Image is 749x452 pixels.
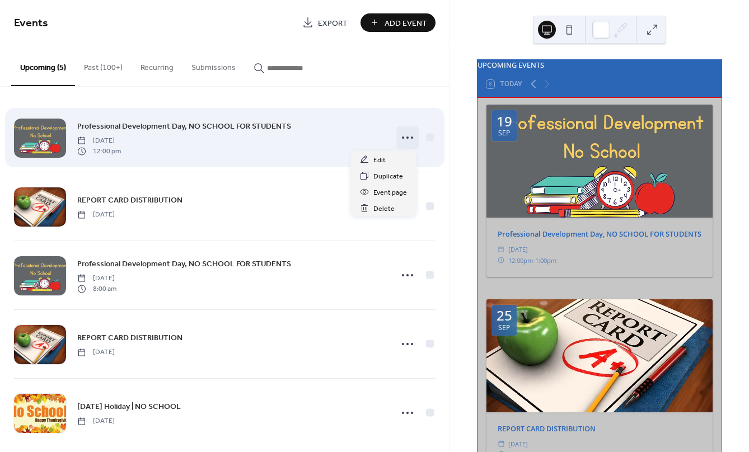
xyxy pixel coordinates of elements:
[498,244,505,255] div: ​
[508,255,533,266] span: 12:00pm
[533,255,535,266] span: -
[77,401,181,413] span: [DATE] Holiday | NO SCHOOL
[182,45,245,85] button: Submissions
[478,60,722,70] div: UPCOMING EVENTS
[77,416,115,426] span: [DATE]
[373,187,407,199] span: Event page
[486,229,713,239] div: Professional Development Day, NO SCHOOL FOR STUDENTS
[294,13,356,32] a: Export
[77,120,291,133] a: Professional Development Day, NO SCHOOL FOR STUDENTS
[77,146,121,156] span: 12:00 pm
[498,130,510,136] div: Sep
[498,324,510,331] div: Sep
[498,255,505,266] div: ​
[77,331,182,344] a: REPORT CARD DISTRIBUTION
[77,136,121,146] span: [DATE]
[373,154,386,166] span: Edit
[77,284,116,294] span: 8:00 am
[77,121,291,133] span: Professional Development Day, NO SCHOOL FOR STUDENTS
[486,423,713,434] div: REPORT CARD DISTRIBUTION
[508,439,528,449] span: [DATE]
[11,45,75,86] button: Upcoming (5)
[373,171,403,182] span: Duplicate
[77,257,291,270] a: Professional Development Day, NO SCHOOL FOR STUDENTS
[77,258,291,270] span: Professional Development Day, NO SCHOOL FOR STUDENTS
[77,400,181,413] a: [DATE] Holiday | NO SCHOOL
[318,17,348,29] span: Export
[508,244,528,255] span: [DATE]
[498,439,505,449] div: ​
[535,255,556,266] span: 1:00pm
[373,203,395,215] span: Delete
[14,12,48,34] span: Events
[77,347,115,357] span: [DATE]
[75,45,132,85] button: Past (100+)
[77,195,182,206] span: REPORT CARD DISTRIBUTION
[497,115,512,128] div: 19
[77,274,116,284] span: [DATE]
[385,17,427,29] span: Add Event
[132,45,182,85] button: Recurring
[497,309,512,322] div: 25
[361,13,436,32] button: Add Event
[77,194,182,206] a: REPORT CARD DISTRIBUTION
[77,210,115,220] span: [DATE]
[77,332,182,344] span: REPORT CARD DISTRIBUTION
